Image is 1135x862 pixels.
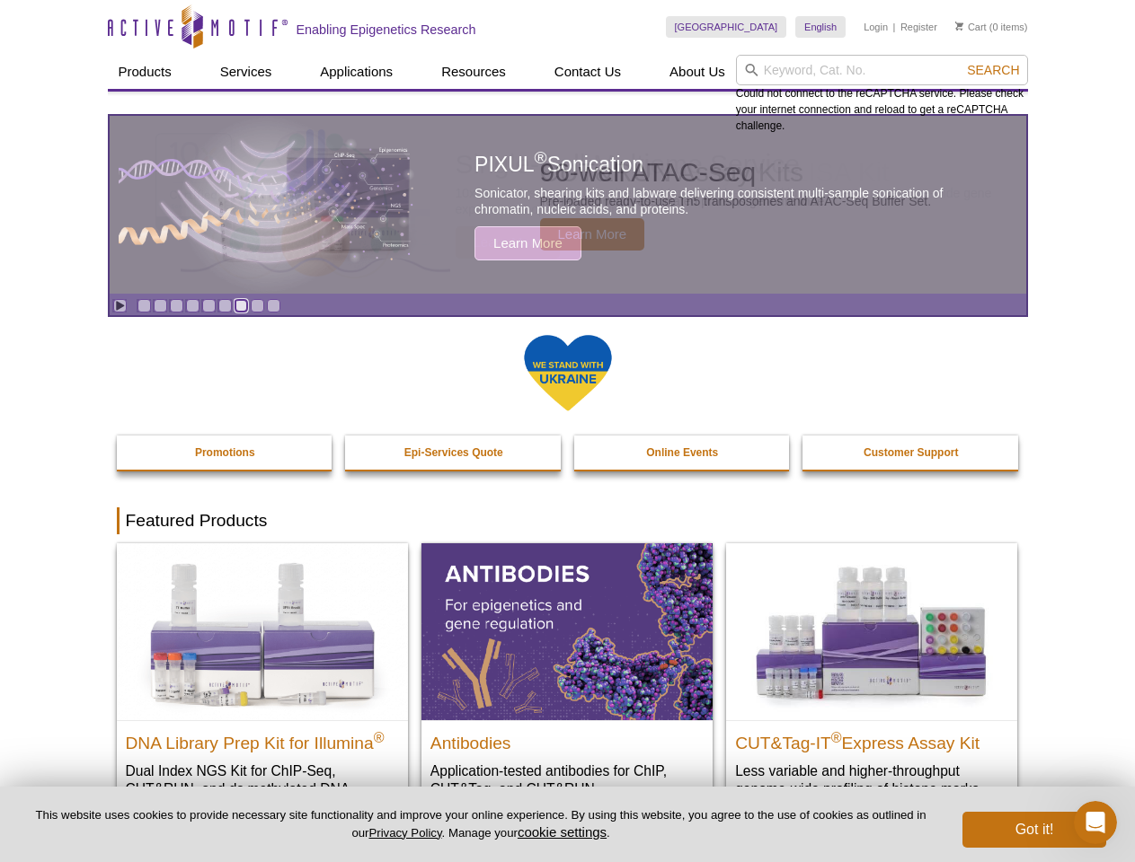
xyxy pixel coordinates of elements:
a: CUT&Tag-IT® Express Assay Kit CUT&Tag-IT®Express Assay Kit Less variable and higher-throughput ge... [726,543,1017,815]
button: Got it! [962,812,1106,848]
strong: Customer Support [864,446,958,459]
a: Services [209,55,283,89]
a: Promotions [117,435,334,470]
a: Login [864,21,888,33]
p: Dual Index NGS Kit for ChIP-Seq, CUT&RUN, and ds methylated DNA assays. [126,761,399,816]
a: Epi-Services Quote [345,435,563,470]
button: cookie settings [518,824,607,840]
a: About Us [659,55,736,89]
sup: ® [831,729,842,744]
a: Cart [955,21,987,33]
a: Go to slide 2 [154,299,167,312]
p: Application-tested antibodies for ChIP, CUT&Tag, and CUT&RUN. [430,761,704,798]
a: Go to slide 3 [170,299,183,312]
h2: Featured Products [117,507,1019,534]
h2: Enabling Epigenetics Research [297,22,476,38]
li: | [893,16,896,38]
a: Go to slide 1 [137,299,151,312]
h2: Antibodies [430,726,704,752]
a: DNA Library Prep Kit for Illumina DNA Library Prep Kit for Illumina® Dual Index NGS Kit for ChIP-... [117,543,408,833]
strong: Online Events [646,446,718,459]
img: CUT&Tag-IT® Express Assay Kit [726,543,1017,719]
a: Go to slide 4 [186,299,200,312]
a: Go to slide 5 [202,299,216,312]
a: Resources [430,55,517,89]
div: Could not connect to the reCAPTCHA service. Please check your internet connection and reload to g... [736,55,1028,134]
a: [GEOGRAPHIC_DATA] [666,16,787,38]
a: Online Events [574,435,792,470]
a: Privacy Policy [368,826,441,840]
img: All Antibodies [421,543,713,719]
img: DNA Library Prep Kit for Illumina [117,543,408,719]
sup: ® [374,729,385,744]
a: Register [900,21,937,33]
button: Search [962,62,1024,78]
img: We Stand With Ukraine [523,333,613,413]
a: English [795,16,846,38]
a: Go to slide 6 [218,299,232,312]
a: Toggle autoplay [113,299,127,312]
h2: DNA Library Prep Kit for Illumina [126,726,399,752]
img: Your Cart [955,22,963,31]
a: Go to slide 8 [251,299,264,312]
p: Less variable and higher-throughput genome-wide profiling of histone marks​. [735,761,1008,798]
iframe: Intercom live chat [1074,801,1117,844]
input: Keyword, Cat. No. [736,55,1028,85]
strong: Promotions [195,446,255,459]
a: Contact Us [544,55,632,89]
span: Search [967,63,1019,77]
a: Go to slide 9 [267,299,280,312]
a: Go to slide 7 [235,299,248,312]
li: (0 items) [955,16,1028,38]
h2: CUT&Tag-IT Express Assay Kit [735,726,1008,752]
a: Customer Support [802,435,1020,470]
a: Products [108,55,182,89]
a: Applications [309,55,403,89]
a: All Antibodies Antibodies Application-tested antibodies for ChIP, CUT&Tag, and CUT&RUN. [421,543,713,815]
strong: Epi-Services Quote [404,446,503,459]
p: This website uses cookies to provide necessary site functionality and improve your online experie... [29,807,933,841]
